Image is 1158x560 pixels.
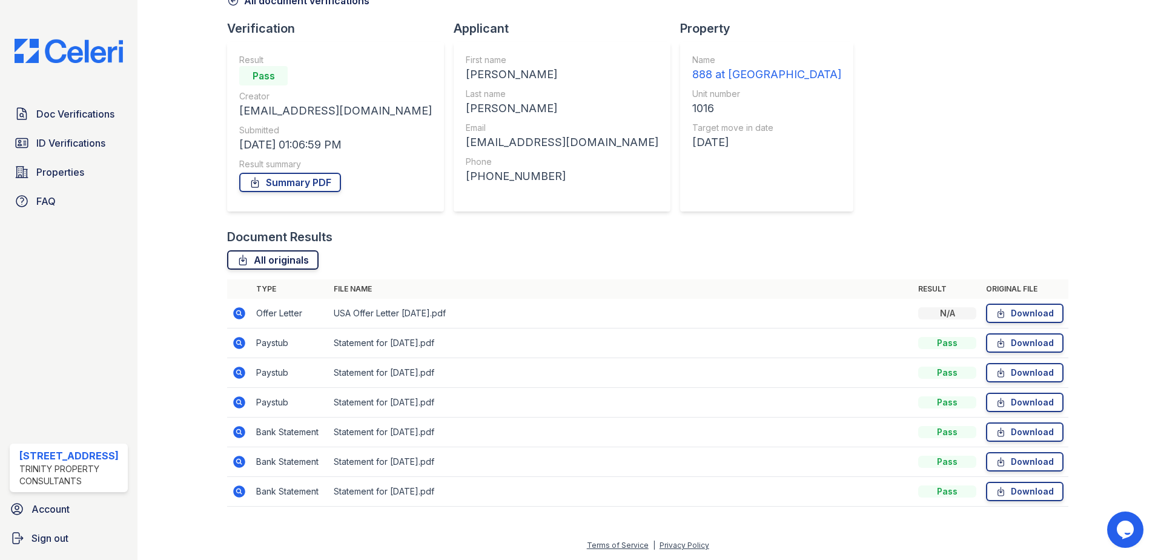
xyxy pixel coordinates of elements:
[239,124,432,136] div: Submitted
[692,122,841,134] div: Target move in date
[239,136,432,153] div: [DATE] 01:06:59 PM
[454,20,680,37] div: Applicant
[692,100,841,117] div: 1016
[918,456,976,468] div: Pass
[239,54,432,66] div: Result
[466,100,658,117] div: [PERSON_NAME]
[1107,512,1146,548] iframe: chat widget
[466,66,658,83] div: [PERSON_NAME]
[466,156,658,168] div: Phone
[329,477,913,507] td: Statement for [DATE].pdf
[692,66,841,83] div: 888 at [GEOGRAPHIC_DATA]
[10,131,128,155] a: ID Verifications
[918,307,976,319] div: N/A
[587,541,649,550] a: Terms of Service
[986,482,1064,501] a: Download
[692,88,841,100] div: Unit number
[5,39,133,63] img: CE_Logo_Blue-a8612792a0a2168367f1c8372b55b34899dd931a85d93a1a3d3e32e68fde9ad4.png
[466,122,658,134] div: Email
[918,485,976,498] div: Pass
[36,107,114,121] span: Doc Verifications
[918,367,976,379] div: Pass
[466,134,658,151] div: [EMAIL_ADDRESS][DOMAIN_NAME]
[692,54,841,66] div: Name
[329,279,913,299] th: File name
[918,396,976,408] div: Pass
[227,20,454,37] div: Verification
[692,54,841,83] a: Name 888 at [GEOGRAPHIC_DATA]
[660,541,709,550] a: Privacy Policy
[227,250,319,270] a: All originals
[10,160,128,184] a: Properties
[5,497,133,521] a: Account
[251,418,329,447] td: Bank Statement
[31,502,70,516] span: Account
[251,388,329,418] td: Paystub
[986,452,1064,472] a: Download
[329,388,913,418] td: Statement for [DATE].pdf
[680,20,863,37] div: Property
[981,279,1068,299] th: Original file
[986,304,1064,323] a: Download
[19,448,123,463] div: [STREET_ADDRESS]
[251,299,329,328] td: Offer Letter
[239,90,432,102] div: Creator
[986,363,1064,382] a: Download
[251,447,329,477] td: Bank Statement
[10,189,128,213] a: FAQ
[986,422,1064,442] a: Download
[692,134,841,151] div: [DATE]
[329,358,913,388] td: Statement for [DATE].pdf
[918,426,976,438] div: Pass
[251,358,329,388] td: Paystub
[986,393,1064,412] a: Download
[5,526,133,550] a: Sign out
[329,418,913,447] td: Statement for [DATE].pdf
[986,333,1064,353] a: Download
[239,102,432,119] div: [EMAIL_ADDRESS][DOMAIN_NAME]
[239,66,288,85] div: Pass
[329,299,913,328] td: USA Offer Letter [DATE].pdf
[329,328,913,358] td: Statement for [DATE].pdf
[918,337,976,349] div: Pass
[329,447,913,477] td: Statement for [DATE].pdf
[239,173,341,192] a: Summary PDF
[239,158,432,170] div: Result summary
[36,165,84,179] span: Properties
[227,228,333,245] div: Document Results
[251,477,329,507] td: Bank Statement
[653,541,655,550] div: |
[31,531,68,545] span: Sign out
[466,168,658,185] div: [PHONE_NUMBER]
[36,136,105,150] span: ID Verifications
[466,88,658,100] div: Last name
[251,328,329,358] td: Paystub
[19,463,123,487] div: Trinity Property Consultants
[36,194,56,208] span: FAQ
[913,279,981,299] th: Result
[10,102,128,126] a: Doc Verifications
[466,54,658,66] div: First name
[251,279,329,299] th: Type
